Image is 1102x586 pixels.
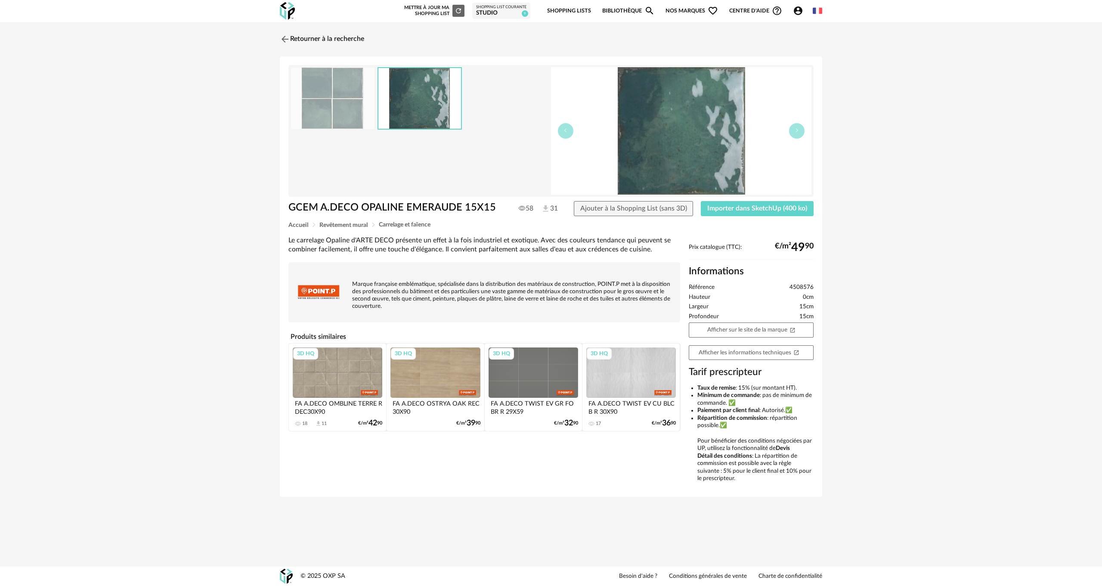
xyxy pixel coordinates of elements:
a: Afficher les informations techniquesOpen In New icon [689,345,814,360]
img: brand logo [293,267,344,318]
div: Studio [476,9,526,17]
span: Open In New icon [789,326,796,332]
img: OXP [280,569,293,584]
span: Référence [689,284,715,291]
div: FA A.DECO OMBLINE TERRE R DEC30X90 [293,398,382,415]
span: Help Circle Outline icon [772,6,782,16]
h4: Produits similaires [288,330,680,343]
div: FA A.DECO OSTRYA OAK REC 30X90 [390,398,480,415]
b: Devis [776,445,790,451]
span: Nos marques [666,1,718,21]
div: 18 [302,421,307,427]
button: Importer dans SketchUp (400 ko) [701,201,814,217]
div: © 2025 OXP SA [300,572,345,580]
div: Breadcrumb [288,222,814,228]
span: Profondeur [689,313,719,321]
div: €/m² 90 [775,244,814,251]
span: Carrelage et faïence [379,222,430,228]
img: svg+xml;base64,PHN2ZyB3aWR0aD0iMjQiIGhlaWdodD0iMjQiIHZpZXdCb3g9IjAgMCAyNCAyNCIgZmlsbD0ibm9uZSIgeG... [280,34,290,44]
a: 3D HQ FA A.DECO TWIST EV CU BLC B R 30X90 17 €/m²3690 [582,344,680,431]
span: 4508576 [789,284,814,291]
span: Importer dans SketchUp (400 ko) [707,205,807,212]
span: 36 [662,420,671,426]
a: Retourner à la recherche [280,30,364,49]
p: Marque française emblématique, spécialisée dans la distribution des matériaux de construction, PO... [293,281,676,310]
a: Shopping List courante Studio 9 [476,5,526,17]
a: Charte de confidentialité [758,573,822,580]
h3: Tarif prescripteur [689,366,814,378]
span: Revêtement mural [319,222,368,228]
span: Centre d'aideHelp Circle Outline icon [729,6,782,16]
div: 11 [322,421,327,427]
span: Ajouter à la Shopping List (sans 3D) [580,205,687,212]
span: Account Circle icon [793,6,807,16]
span: 0cm [803,294,814,301]
span: Accueil [288,222,308,228]
a: Conditions générales de vente [669,573,747,580]
div: Prix catalogue (TTC): [689,244,814,260]
h2: Informations [689,265,814,278]
span: Largeur [689,303,709,311]
div: €/m² 90 [456,420,480,426]
li: : pas de minimum de commande. ✅ [697,392,814,407]
a: 3D HQ FA A.DECO TWIST EV GR FO BR R 29X59 €/m²3290 [485,344,582,431]
a: Shopping Lists [547,1,591,21]
h1: GCEM A.DECO OPALINE EMERAUDE 15X15 [288,201,502,214]
li: : 15% (sur montant HT). [697,384,814,392]
b: Détail des conditions [697,453,752,459]
div: FA A.DECO TWIST EV GR FO BR R 29X59 [489,398,578,415]
span: Download icon [315,420,322,427]
b: Minimum de commande [697,392,760,398]
div: €/m² 90 [652,420,676,426]
div: 17 [596,421,601,427]
span: Heart Outline icon [708,6,718,16]
span: 42 [368,420,377,426]
img: thumbnail.png [291,68,375,129]
span: 49 [791,244,805,251]
div: 3D HQ [587,348,612,359]
span: 15cm [799,303,814,311]
span: 15cm [799,313,814,321]
b: Répartition de commission [697,415,767,421]
span: 39 [467,420,475,426]
div: Shopping List courante [476,5,526,10]
li: : répartition possible.✅ [697,415,814,430]
b: Paiement par client final [697,407,759,413]
div: €/m² 90 [358,420,382,426]
span: Refresh icon [455,8,462,13]
button: Ajouter à la Shopping List (sans 3D) [574,201,693,217]
div: FA A.DECO TWIST EV CU BLC B R 30X90 [586,398,676,415]
div: 3D HQ [489,348,514,359]
a: BibliothèqueMagnify icon [602,1,655,21]
span: Afficher les informations techniques [699,350,799,356]
span: Open In New icon [793,349,799,355]
li: : Autorisé.✅ [697,407,814,415]
div: Mettre à jour ma Shopping List [402,5,464,17]
div: Le carrelage Opaline d'ARTE DECO présente un effet à la fois industriel et exotique. Avec des cou... [288,236,680,254]
img: Téléchargements [541,204,550,213]
span: 58 [519,204,533,213]
div: €/m² 90 [554,420,578,426]
span: 31 [541,204,558,214]
a: 3D HQ FA A.DECO OSTRYA OAK REC 30X90 €/m²3990 [387,344,484,431]
span: Account Circle icon [793,6,803,16]
b: Taux de remise [697,385,736,391]
div: 3D HQ [391,348,416,359]
span: Magnify icon [644,6,655,16]
img: OXP [280,2,295,20]
a: Besoin d'aide ? [619,573,657,580]
span: Hauteur [689,294,710,301]
a: 3D HQ FA A.DECO OMBLINE TERRE R DEC30X90 18 Download icon 11 €/m²4290 [289,344,386,431]
img: AST11852718-M.jpg [551,67,811,195]
a: Afficher sur le site de la marqueOpen In New icon [689,322,814,338]
div: 3D HQ [293,348,318,359]
ul: Pour bénéficier des conditions négociées par UP, utilisez la fonctionnalité de : La répartition d... [689,384,814,483]
span: 9 [522,10,528,17]
img: fr [813,6,822,16]
img: AST11852718-M.jpg [378,68,461,129]
span: 32 [564,420,573,426]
